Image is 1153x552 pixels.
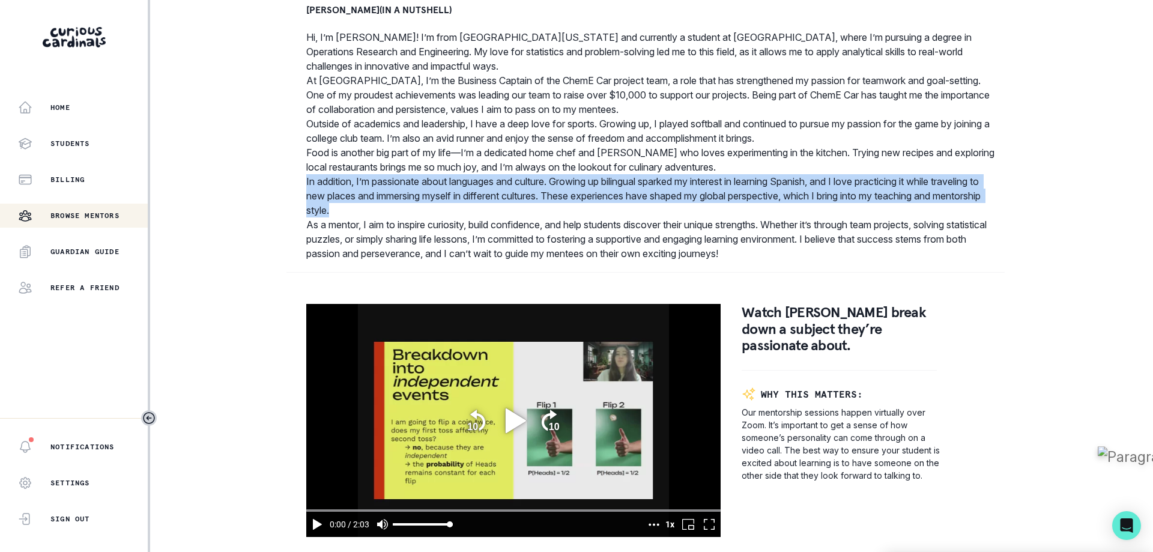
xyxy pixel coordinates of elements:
[50,514,90,524] p: Sign Out
[50,442,115,452] p: Notifications
[50,283,120,293] p: Refer a friend
[50,139,90,148] p: Students
[50,211,120,220] p: Browse Mentors
[742,406,949,482] p: Our mentorship sessions happen virtually over Zoom. It’s important to get a sense of how someone’...
[141,410,157,426] button: Toggle sidebar
[306,217,997,261] p: As a mentor, I aim to inspire curiosity, build confidence, and help students discover their uniqu...
[306,2,452,17] p: [PERSON_NAME] (IN A NUTSHELL)
[50,175,85,184] p: Billing
[306,174,997,217] p: In addition, I’m passionate about languages and culture. Growing up bilingual sparked my interest...
[50,478,90,488] p: Settings
[761,387,863,401] p: WHY THIS MATTERS:
[306,30,997,73] p: Hi, I’m [PERSON_NAME]! I’m from [GEOGRAPHIC_DATA][US_STATE] and currently a student at [GEOGRAPHI...
[306,117,997,145] p: Outside of academics and leadership, I have a deep love for sports. Growing up, I played softball...
[1112,511,1141,540] div: Open Intercom Messenger
[742,304,949,354] p: Watch [PERSON_NAME] break down a subject they’re passionate about.
[306,73,997,117] p: At [GEOGRAPHIC_DATA], I’m the Business Captain of the ChemE Car project team, a role that has str...
[43,27,106,47] img: Curious Cardinals Logo
[50,103,70,112] p: Home
[50,247,120,256] p: Guardian Guide
[306,145,997,174] p: Food is another big part of my life—I’m a dedicated home chef and [PERSON_NAME] who loves experim...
